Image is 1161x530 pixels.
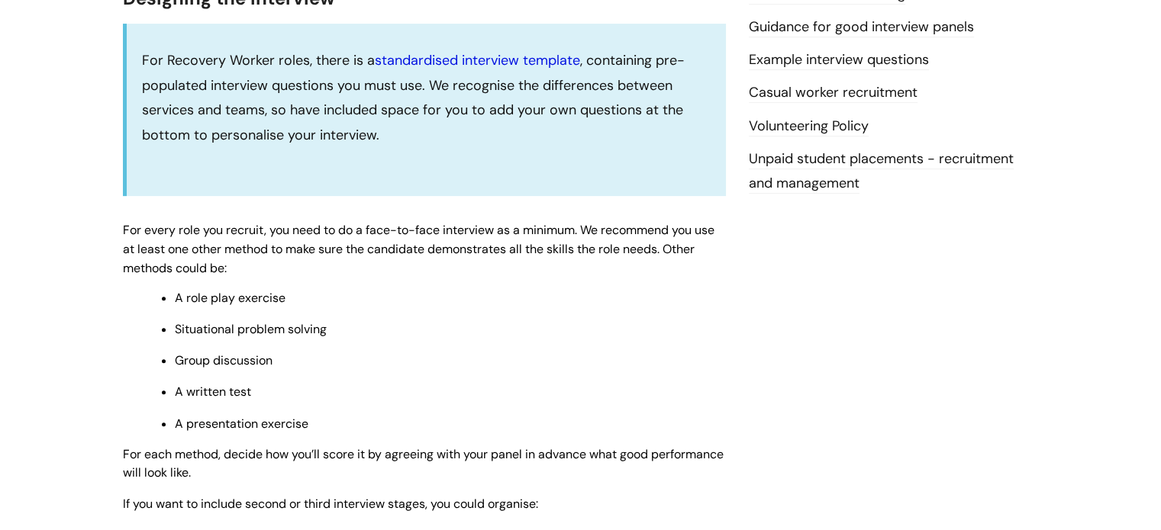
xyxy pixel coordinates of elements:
span: A written test [175,384,251,400]
a: Unpaid student placements - recruitment and management [749,149,1014,194]
a: Casual worker recruitment [749,83,918,103]
a: standardised interview template [375,51,580,69]
span: Group discussion [175,352,273,368]
a: Example interview questions [749,50,929,70]
span: For each method, decide how you’ll score it by agreeing with your panel in advance what good perf... [123,446,724,481]
a: Volunteering Policy [749,117,869,137]
span: Situational problem solving [175,321,327,337]
span: For every role you recruit, you need to do a face-to-face interview as a minimum. We recommend yo... [123,222,714,276]
span: A presentation exercise [175,416,308,432]
p: For Recovery Worker roles, there is a , containing pre-populated interview questions you must use... [142,48,711,147]
span: A role play exercise [175,290,285,306]
span: If you want to include second or third interview stages, you could organise: [123,496,538,512]
a: Guidance for good interview panels [749,18,974,37]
